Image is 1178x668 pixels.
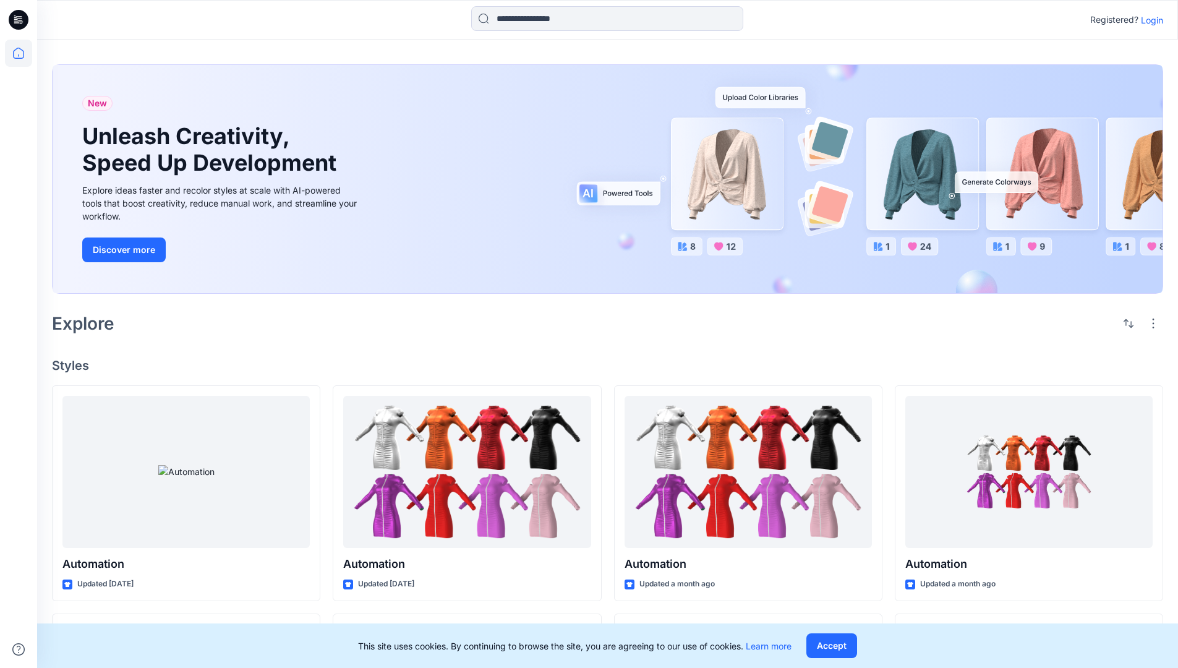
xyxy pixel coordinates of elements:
h2: Explore [52,314,114,333]
p: Updated [DATE] [77,578,134,591]
p: Login [1141,14,1163,27]
a: Automation [62,396,310,549]
p: Automation [343,555,591,573]
span: New [88,96,107,111]
p: Automation [625,555,872,573]
p: This site uses cookies. By continuing to browse the site, you are agreeing to our use of cookies. [358,640,792,653]
a: Discover more [82,238,361,262]
p: Updated a month ago [920,578,996,591]
p: Updated a month ago [639,578,715,591]
p: Automation [905,555,1153,573]
p: Registered? [1090,12,1138,27]
a: Automation [905,396,1153,549]
a: Learn more [746,641,792,651]
p: Automation [62,555,310,573]
h1: Unleash Creativity, Speed Up Development [82,123,342,176]
p: Updated [DATE] [358,578,414,591]
div: Explore ideas faster and recolor styles at scale with AI-powered tools that boost creativity, red... [82,184,361,223]
button: Discover more [82,238,166,262]
a: Automation [625,396,872,549]
h4: Styles [52,358,1163,373]
button: Accept [806,633,857,658]
a: Automation [343,396,591,549]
